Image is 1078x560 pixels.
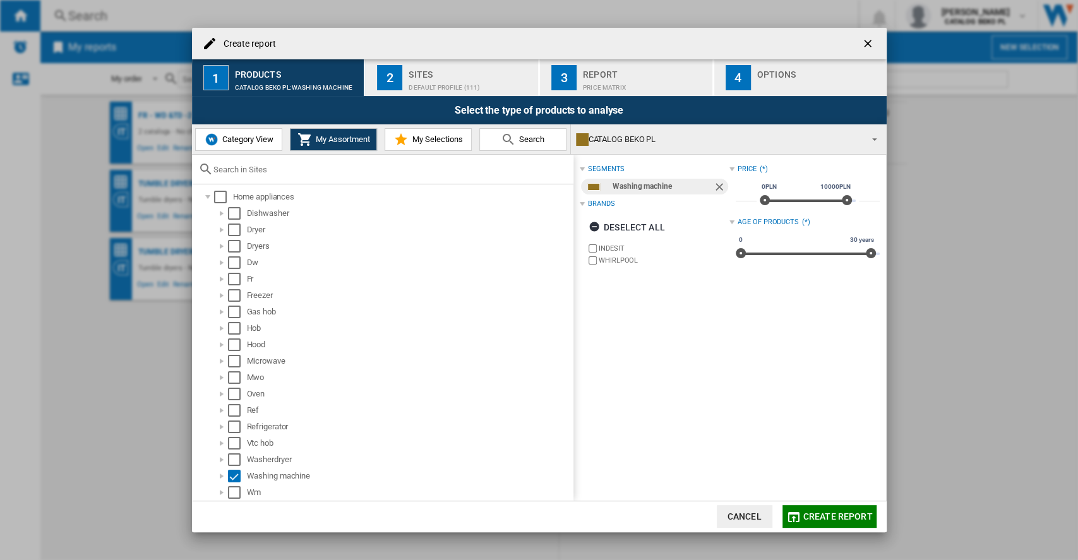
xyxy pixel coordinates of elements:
[738,217,799,227] div: Age of products
[409,64,533,78] div: Sites
[247,420,572,433] div: Refrigerator
[247,453,572,466] div: Washerdryer
[228,453,247,466] md-checkbox: Select
[803,511,873,521] span: Create report
[228,207,247,220] md-checkbox: Select
[235,64,359,78] div: Products
[409,134,462,144] span: My Selections
[717,505,772,528] button: Cancel
[589,216,665,239] div: Deselect all
[228,289,247,302] md-checkbox: Select
[228,388,247,400] md-checkbox: Select
[247,338,572,351] div: Hood
[213,165,567,174] input: Search in Sites
[551,65,577,90] div: 3
[247,289,572,302] div: Freezer
[782,505,877,528] button: Create report
[214,191,233,203] md-checkbox: Select
[479,128,566,151] button: Search
[290,128,377,151] button: My Assortment
[228,223,247,236] md-checkbox: Select
[235,78,359,91] div: CATALOG BEKO PL:Washing machine
[599,256,729,265] label: WHIRLPOOL
[203,65,229,90] div: 1
[247,306,572,318] div: Gas hob
[228,404,247,417] md-checkbox: Select
[247,256,572,269] div: Dw
[738,164,757,174] div: Price
[204,132,219,147] img: wiser-icon-blue.png
[228,306,247,318] md-checkbox: Select
[247,223,572,236] div: Dryer
[247,486,572,499] div: Wm
[516,134,544,144] span: Search
[589,256,597,265] input: brand.name
[583,78,707,91] div: Price Matrix
[247,355,572,367] div: Microwave
[540,59,714,96] button: 3 Report Price Matrix
[760,182,779,192] span: 0PLN
[247,388,572,400] div: Oven
[613,179,713,194] div: Washing machine
[228,338,247,351] md-checkbox: Select
[228,437,247,450] md-checkbox: Select
[247,437,572,450] div: Vtc hob
[818,182,852,192] span: 10000PLN
[385,128,472,151] button: My Selections
[856,31,882,56] button: getI18NText('BUTTONS.CLOSE_DIALOG')
[217,38,276,51] h4: Create report
[589,244,597,253] input: brand.name
[588,199,614,209] div: Brands
[233,191,572,203] div: Home appliances
[228,470,247,482] md-checkbox: Select
[247,371,572,384] div: Mwo
[366,59,539,96] button: 2 Sites Default profile (111)
[228,355,247,367] md-checkbox: Select
[713,181,728,196] ng-md-icon: Remove
[192,96,887,124] div: Select the type of products to analyse
[585,216,669,239] button: Deselect all
[714,59,887,96] button: 4 Options
[228,240,247,253] md-checkbox: Select
[228,486,247,499] md-checkbox: Select
[861,37,877,52] ng-md-icon: getI18NText('BUTTONS.CLOSE_DIALOG')
[737,235,745,245] span: 0
[192,59,366,96] button: 1 Products CATALOG BEKO PL:Washing machine
[228,420,247,433] md-checkbox: Select
[588,164,625,174] div: segments
[848,235,875,245] span: 30 years
[228,322,247,335] md-checkbox: Select
[247,240,572,253] div: Dryers
[409,78,533,91] div: Default profile (111)
[576,131,861,148] div: CATALOG BEKO PL
[247,273,572,285] div: Fr
[228,371,247,384] md-checkbox: Select
[313,134,370,144] span: My Assortment
[377,65,402,90] div: 2
[583,64,707,78] div: Report
[247,470,572,482] div: Washing machine
[195,128,282,151] button: Category View
[726,65,751,90] div: 4
[247,404,572,417] div: Ref
[219,134,273,144] span: Category View
[247,322,572,335] div: Hob
[599,244,729,253] label: INDESIT
[757,64,882,78] div: Options
[228,273,247,285] md-checkbox: Select
[228,256,247,269] md-checkbox: Select
[247,207,572,220] div: Dishwasher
